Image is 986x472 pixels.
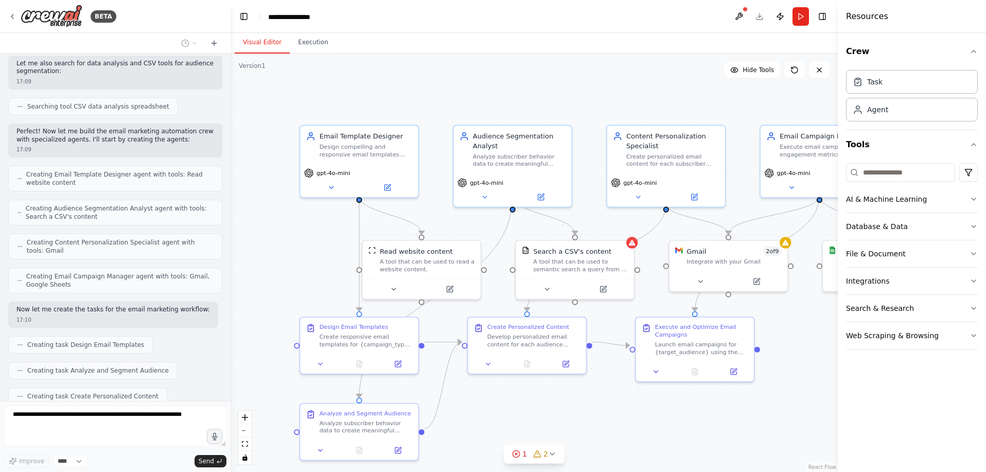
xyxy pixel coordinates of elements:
div: A tool that can be used to read a website content. [380,258,474,273]
g: Edge from 0369b4bf-6201-4187-87cb-aacf6109eb8e to 484f7db1-9ab3-4989-a473-905777640b1a [661,204,733,235]
div: Google Sheets [822,240,942,292]
div: Create Personalized Content [487,323,569,331]
button: Open in side panel [667,191,721,203]
span: Creating Audience Segmentation Analyst agent with tools: Search a CSV's content [26,204,214,221]
span: Searching tool CSV data analysis spreadsheet [27,102,169,111]
span: Creating Content Personalization Specialist agent with tools: Gmail [27,238,214,255]
button: Open in side panel [381,358,414,370]
button: Open in side panel [820,182,874,193]
button: zoom in [238,411,252,424]
div: Audience Segmentation AnalystAnalyze subscriber behavior data to create meaningful audience segme... [453,125,573,207]
div: Create personalized email content for each subscriber segment using {personalization_data}, tailo... [626,152,719,168]
button: Open in side panel [729,276,783,287]
div: Email Template Designer [320,131,413,141]
button: Execution [290,32,337,54]
span: Send [199,457,214,465]
img: ScrapeWebsiteTool [368,247,376,254]
button: 12 [504,445,565,464]
g: Edge from 4e8c9887-a317-4610-a53e-06420e1101f3 to a231fc0a-134c-4f0f-952b-2d7301eda4cf [355,195,427,234]
div: Email Template DesignerDesign compelling and responsive email templates optimized for {campaign_t... [300,125,419,198]
button: Send [195,455,226,467]
g: Edge from dd59c8c5-d477-453d-ae4c-82b59a61c43a to 802116f4-87e3-4f0a-8a48-02a192a1a4d7 [425,337,462,433]
div: 17:10 [16,316,210,324]
g: Edge from c74b5602-5a32-4c3b-9150-e8fd67284383 to 484f7db1-9ab3-4989-a473-905777640b1a [724,195,824,234]
button: No output available [507,358,548,370]
div: GmailGmail2of9Integrate with your Gmail [668,240,788,292]
div: Analyze subscriber behavior data to create meaningful audience segments based on {segmentation_cr... [473,152,566,168]
div: Launch email campaigns for {target_audience} using the personalized content and templates. Track ... [655,341,748,356]
button: Hide right sidebar [815,9,830,24]
button: Open in side panel [576,284,630,295]
div: Execute and Optimize Email CampaignsLaunch email campaigns for {target_audience} using the person... [635,317,755,382]
p: Perfect! Now let me build the email marketing automation crew with specialized agents. I'll start... [16,128,214,144]
div: Execute and Optimize Email Campaigns [655,323,748,339]
div: Integrate with your Gmail [686,258,781,266]
button: zoom out [238,424,252,438]
nav: breadcrumb [268,12,315,21]
div: Audience Segmentation Analyst [473,131,566,150]
h4: Resources [846,10,888,23]
button: Open in side panel [422,284,477,295]
span: Creating task Create Personalized Content [27,392,159,400]
button: Search & Research [846,295,978,322]
g: Edge from 802116f4-87e3-4f0a-8a48-02a192a1a4d7 to 42cd2129-d9bf-4fc1-a9af-9f3b20206b26 [592,337,630,350]
div: Analyze and Segment AudienceAnalyze subscriber behavior data to create meaningful audience segmen... [300,403,419,461]
div: Content Personalization SpecialistCreate personalized email content for each subscriber segment u... [606,125,726,207]
div: Analyze subscriber behavior data to create meaningful audience segments based on {segmentation_cr... [320,419,413,434]
div: ScrapeWebsiteToolRead website contentA tool that can be used to read a website content. [362,240,482,300]
div: Execute email campaigns, track engagement metrics for {target_audience}, and continuously optimiz... [780,143,873,159]
p: Now let me create the tasks for the email marketing workflow: [16,306,210,314]
img: Google Sheets [829,247,836,254]
button: No output available [675,366,715,377]
div: Crew [846,66,978,130]
span: Creating task Design Email Templates [27,341,144,349]
div: Agent [867,104,888,115]
button: Open in side panel [549,358,582,370]
div: CSVSearchToolSearch a CSV's contentA tool that can be used to semantic search a query from a CSV'... [515,240,635,300]
button: Improve [4,454,49,468]
g: Edge from dcd40bc9-9939-4a4d-88d3-ec135762a9bc to dd59c8c5-d477-453d-ae4c-82b59a61c43a [355,195,518,397]
div: A tool that can be used to semantic search a query from a CSV's content. [533,258,628,273]
div: Search a CSV's content [533,247,611,256]
span: 2 [543,449,548,459]
div: Gmail [686,247,706,256]
button: Web Scraping & Browsing [846,322,978,349]
div: React Flow controls [238,411,252,464]
div: Analyze and Segment Audience [320,410,411,417]
span: gpt-4o-mini [777,169,811,177]
span: gpt-4o-mini [623,179,657,187]
div: Create Personalized ContentDevelop personalized email content for each audience segment using {pe... [467,317,587,375]
div: Read website content [380,247,453,256]
button: Crew [846,37,978,66]
button: No output available [339,445,380,456]
button: fit view [238,438,252,451]
div: Tools [846,159,978,358]
div: Version 1 [239,62,266,70]
div: Design Email Templates [320,323,389,331]
button: File & Document [846,240,978,267]
button: Switch to previous chat [177,37,202,49]
button: Click to speak your automation idea [207,429,222,444]
span: gpt-4o-mini [470,179,503,187]
button: AI & Machine Learning [846,186,978,213]
img: Gmail [675,247,683,254]
div: BETA [91,10,116,23]
div: 17:09 [16,146,214,153]
g: Edge from 03f84bf5-6a5b-4fdd-a4f9-d143a4935337 to 802116f4-87e3-4f0a-8a48-02a192a1a4d7 [425,337,462,347]
button: No output available [339,358,380,370]
span: Hide Tools [743,66,774,74]
div: Task [867,77,883,87]
span: Creating task Analyze and Segment Audience [27,366,169,375]
button: Start a new chat [206,37,222,49]
button: Open in side panel [360,182,414,193]
span: Number of enabled actions [763,247,782,256]
button: Hide Tools [724,62,780,78]
div: Email Campaign ManagerExecute email campaigns, track engagement metrics for {target_audience}, an... [760,125,879,198]
img: CSVSearchTool [522,247,530,254]
span: Improve [19,457,44,465]
span: 1 [522,449,527,459]
div: Design compelling and responsive email templates optimized for {campaign_type} campaigns, ensurin... [320,143,413,159]
div: Content Personalization Specialist [626,131,719,150]
div: 17:09 [16,78,214,85]
div: Email Campaign Manager [780,131,873,141]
